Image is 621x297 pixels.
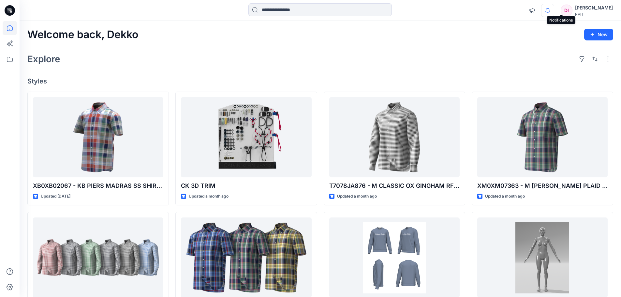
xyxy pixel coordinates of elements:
[329,97,460,178] a: T7078JA876 - M CLASSIC OX GINGHAM RF SHIRT - FIT - V02
[561,5,572,16] div: DI
[41,193,70,200] p: Updated [DATE]
[477,181,608,190] p: XM0XM07363 - M [PERSON_NAME] PLAID OXFORD SS RGF - FIT - V02
[181,181,311,190] p: CK 3D TRIM
[477,97,608,178] a: XM0XM07363 - M QUINN PLAID OXFORD SS RGF - FIT - V02
[575,4,613,12] div: [PERSON_NAME]
[33,181,163,190] p: XB0XB02067 - KB PIERS MADRAS SS SHIRT - PROTO - V01
[33,97,163,178] a: XB0XB02067 - KB PIERS MADRAS SS SHIRT - PROTO - V01
[485,193,525,200] p: Updated a month ago
[337,193,377,200] p: Updated a month ago
[27,29,138,41] h2: Welcome back, Dekko
[27,77,613,85] h4: Styles
[584,29,613,40] button: New
[27,54,60,64] h2: Explore
[329,181,460,190] p: T7078JA876 - M CLASSIC OX GINGHAM RF SHIRT - FIT - V02
[189,193,229,200] p: Updated a month ago
[181,97,311,178] a: CK 3D TRIM
[575,12,613,17] div: PVH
